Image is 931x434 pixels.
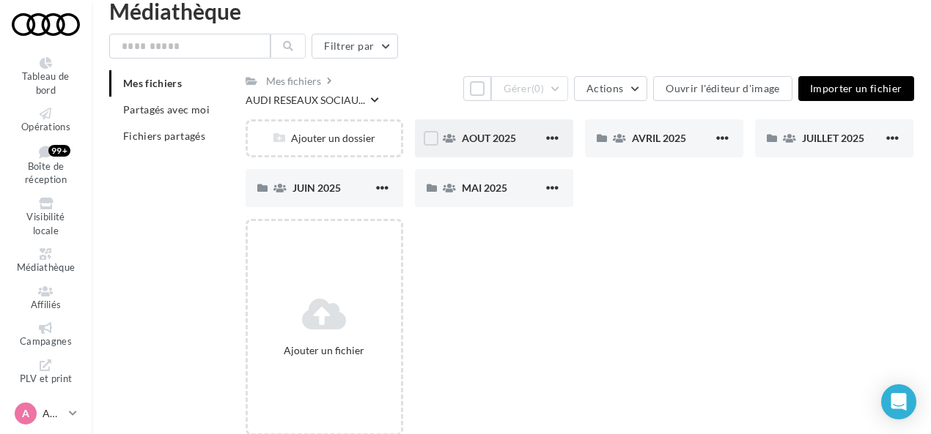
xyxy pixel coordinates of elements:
span: A [22,406,29,421]
span: JUIN 2025 [292,182,341,194]
span: AOUT 2025 [462,132,516,144]
div: 99+ [48,145,70,157]
a: Boîte de réception 99+ [12,142,80,189]
button: Filtrer par [312,34,398,59]
a: A AUDI [12,400,80,427]
p: AUDI [43,406,63,421]
span: Partagés avec moi [123,103,210,116]
span: Fichiers partagés [123,130,205,142]
a: Opérations [12,105,80,136]
button: Importer un fichier [798,76,914,101]
a: Médiathèque [12,245,80,277]
span: Actions [586,82,623,94]
span: Médiathèque [17,261,76,273]
span: Affiliés [31,299,62,310]
a: Visibilité locale [12,195,80,239]
span: Boîte de réception [25,160,67,186]
span: Visibilité locale [26,211,65,236]
button: Gérer(0) [491,76,568,101]
a: Affiliés [12,283,80,314]
span: PLV et print personnalisable [18,373,74,411]
button: Ouvrir l'éditeur d'image [653,76,792,101]
span: Opérations [21,121,70,132]
div: Ajouter un fichier [254,343,396,358]
span: (0) [531,83,544,94]
span: Campagnes [20,335,72,347]
button: Actions [574,76,647,101]
a: PLV et print personnalisable [12,356,80,415]
div: Ajouter un dossier [248,131,402,146]
span: Mes fichiers [123,77,182,89]
div: Open Intercom Messenger [881,384,916,419]
span: JUILLET 2025 [802,132,864,144]
a: Campagnes [12,319,80,351]
span: Tableau de bord [22,70,69,96]
span: Importer un fichier [810,82,902,94]
span: AUDI RESEAUX SOCIAU... [246,93,365,108]
span: MAI 2025 [462,182,507,194]
a: Tableau de bord [12,54,80,99]
div: Mes fichiers [266,74,321,89]
span: AVRIL 2025 [632,132,686,144]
